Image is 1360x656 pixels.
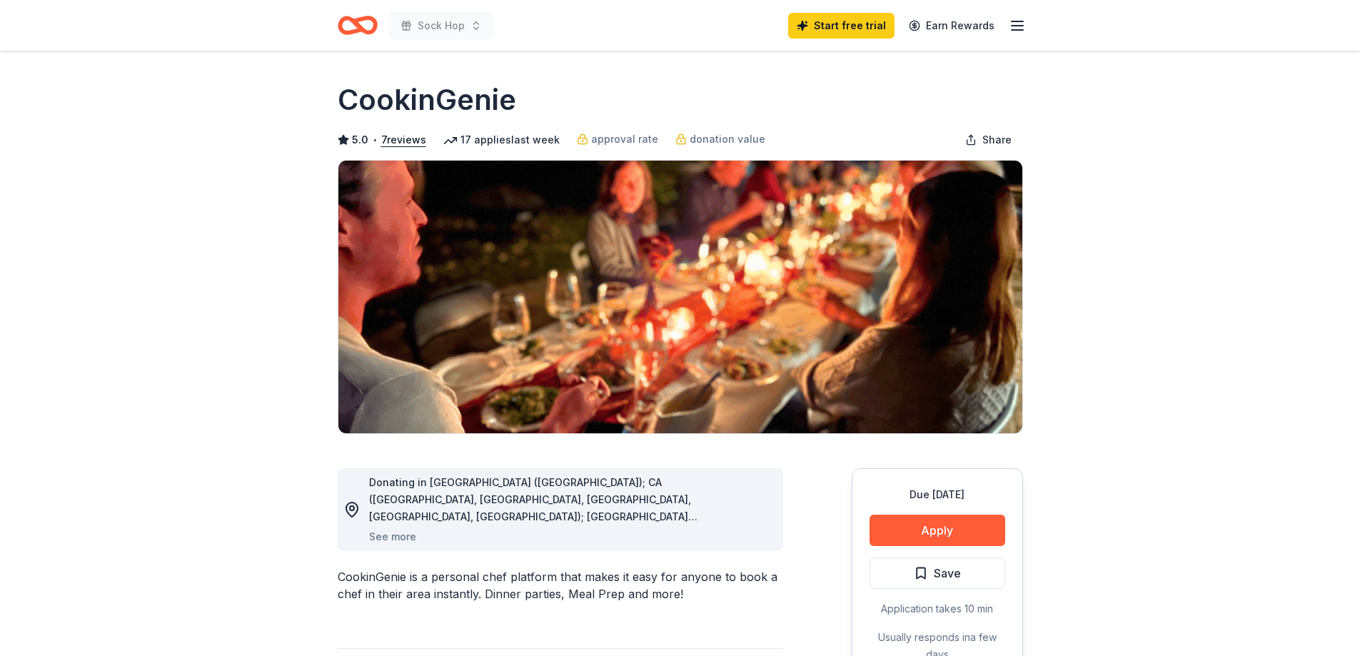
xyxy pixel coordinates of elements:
span: donation value [690,131,765,148]
span: Save [934,564,961,582]
div: Due [DATE] [870,486,1005,503]
span: • [372,134,377,146]
div: CookinGenie is a personal chef platform that makes it easy for anyone to book a chef in their are... [338,568,783,602]
a: donation value [675,131,765,148]
a: Earn Rewards [900,13,1003,39]
button: 7reviews [381,131,426,148]
span: approval rate [591,131,658,148]
button: Save [870,557,1005,589]
div: 17 applies last week [443,131,560,148]
a: Home [338,9,378,42]
button: Apply [870,515,1005,546]
button: Sock Hop [389,11,493,40]
div: Application takes 10 min [870,600,1005,617]
a: approval rate [577,131,658,148]
span: Sock Hop [418,17,465,34]
span: 5.0 [352,131,368,148]
h1: CookinGenie [338,80,516,120]
span: Share [982,131,1012,148]
button: See more [369,528,416,545]
img: Image for CookinGenie [338,161,1022,433]
button: Share [954,126,1023,154]
a: Start free trial [788,13,895,39]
